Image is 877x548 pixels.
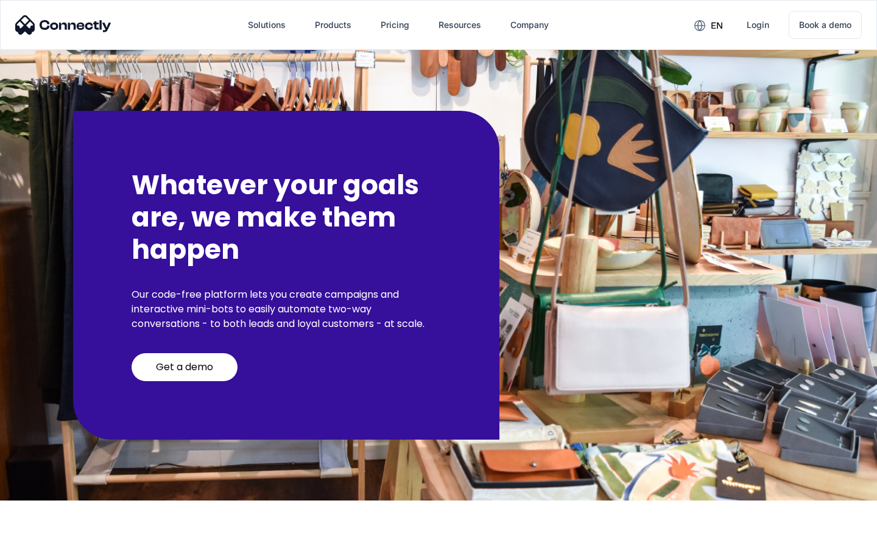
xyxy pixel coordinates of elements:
[315,16,351,33] div: Products
[510,16,549,33] div: Company
[711,17,723,34] div: en
[438,16,481,33] div: Resources
[12,527,73,544] aside: Language selected: English
[371,10,419,40] a: Pricing
[381,16,409,33] div: Pricing
[747,16,769,33] div: Login
[156,361,213,373] div: Get a demo
[248,16,286,33] div: Solutions
[789,11,862,39] a: Book a demo
[132,353,238,381] a: Get a demo
[132,169,441,265] h2: Whatever your goals are, we make them happen
[132,287,441,331] p: Our code-free platform lets you create campaigns and interactive mini-bots to easily automate two...
[15,15,111,35] img: Connectly Logo
[24,527,73,544] ul: Language list
[737,10,779,40] a: Login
